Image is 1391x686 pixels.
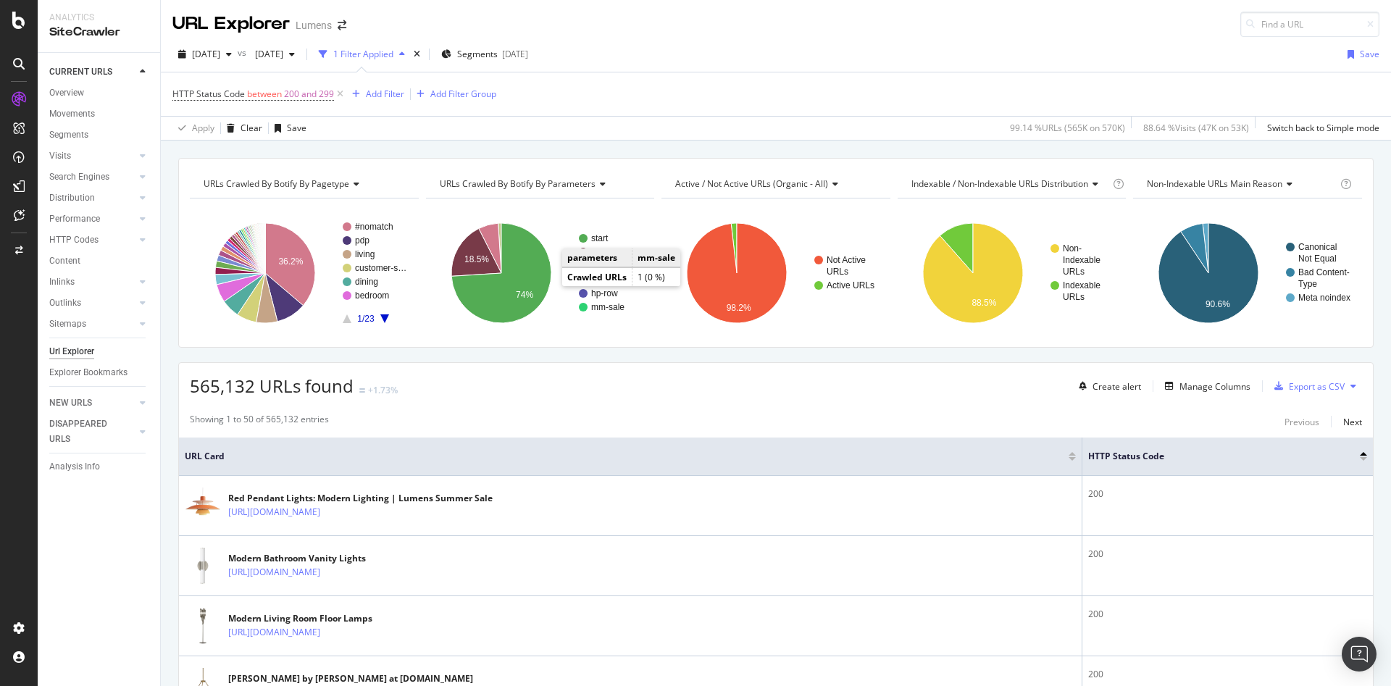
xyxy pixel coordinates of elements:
[49,396,92,411] div: NEW URLS
[49,344,150,359] a: Url Explorer
[661,210,890,336] svg: A chart.
[221,117,262,140] button: Clear
[49,12,149,24] div: Analytics
[190,210,419,336] div: A chart.
[1269,375,1345,398] button: Export as CSV
[333,48,393,60] div: 1 Filter Applied
[1159,377,1250,395] button: Manage Columns
[228,672,519,685] div: [PERSON_NAME] by [PERSON_NAME] at [DOMAIN_NAME]
[284,84,334,104] span: 200 and 299
[1289,380,1345,393] div: Export as CSV
[296,18,332,33] div: Lumens
[190,413,329,430] div: Showing 1 to 50 of 565,132 entries
[192,122,214,134] div: Apply
[185,608,221,644] img: main image
[355,235,369,246] text: pdp
[591,233,609,243] text: start
[1088,608,1367,621] div: 200
[49,459,150,474] a: Analysis Info
[49,317,86,332] div: Sitemaps
[49,296,135,311] a: Outlinks
[228,492,493,505] div: Red Pendant Lights: Modern Lighting | Lumens Summer Sale
[1143,122,1249,134] div: 88.64 % Visits ( 47K on 53K )
[1240,12,1379,37] input: Find a URL
[516,290,533,300] text: 74%
[228,505,320,519] a: [URL][DOMAIN_NAME]
[1093,380,1141,393] div: Create alert
[1285,413,1319,430] button: Previous
[440,177,596,190] span: URLs Crawled By Botify By parameters
[1010,122,1125,134] div: 99.14 % URLs ( 565K on 570K )
[1179,380,1250,393] div: Manage Columns
[672,172,877,196] h4: Active / Not Active URLs
[1144,172,1337,196] h4: Non-Indexable URLs Main Reason
[228,565,320,580] a: [URL][DOMAIN_NAME]
[591,302,625,312] text: mm-sale
[1261,117,1379,140] button: Switch back to Simple mode
[49,170,135,185] a: Search Engines
[172,12,290,36] div: URL Explorer
[49,149,71,164] div: Visits
[908,172,1110,196] h4: Indexable / Non-Indexable URLs Distribution
[49,212,100,227] div: Performance
[172,88,245,100] span: HTTP Status Code
[49,275,135,290] a: Inlinks
[172,43,238,66] button: [DATE]
[49,127,150,143] a: Segments
[49,85,150,101] a: Overview
[1343,416,1362,428] div: Next
[357,314,375,324] text: 1/23
[49,275,75,290] div: Inlinks
[411,47,423,62] div: times
[49,127,88,143] div: Segments
[1285,416,1319,428] div: Previous
[1063,255,1100,265] text: Indexable
[1133,210,1362,336] div: A chart.
[727,303,751,313] text: 98.2%
[562,248,632,267] td: parameters
[591,247,612,257] text: clean
[49,459,100,474] div: Analysis Info
[49,254,150,269] a: Content
[1088,668,1367,681] div: 200
[368,384,398,396] div: +1.73%
[911,177,1088,190] span: Indexable / Non-Indexable URLs distribution
[49,106,150,122] a: Movements
[49,233,99,248] div: HTTP Codes
[426,210,655,336] div: A chart.
[1206,299,1230,309] text: 90.6%
[437,172,642,196] h4: URLs Crawled By Botify By parameters
[457,48,498,60] span: Segments
[313,43,411,66] button: 1 Filter Applied
[1342,43,1379,66] button: Save
[632,268,681,287] td: 1 (0 %)
[49,191,135,206] a: Distribution
[49,170,109,185] div: Search Engines
[172,117,214,140] button: Apply
[972,298,996,308] text: 88.5%
[49,233,135,248] a: HTTP Codes
[1298,267,1350,277] text: Bad Content-
[228,552,383,565] div: Modern Bathroom Vanity Lights
[201,172,406,196] h4: URLs Crawled By Botify By pagetype
[898,210,1127,336] div: A chart.
[49,64,135,80] a: CURRENT URLS
[228,612,383,625] div: Modern Living Room Floor Lamps
[190,374,354,398] span: 565,132 URLs found
[1360,48,1379,60] div: Save
[411,85,496,103] button: Add Filter Group
[204,177,349,190] span: URLs Crawled By Botify By pagetype
[1063,292,1085,302] text: URLs
[1342,637,1377,672] div: Open Intercom Messenger
[269,117,306,140] button: Save
[1088,488,1367,501] div: 200
[247,88,282,100] span: between
[435,43,534,66] button: Segments[DATE]
[241,122,262,134] div: Clear
[430,88,496,100] div: Add Filter Group
[1063,267,1085,277] text: URLs
[827,280,874,290] text: Active URLs
[675,177,828,190] span: Active / Not Active URLs (organic - all)
[464,254,489,264] text: 18.5%
[355,249,375,259] text: living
